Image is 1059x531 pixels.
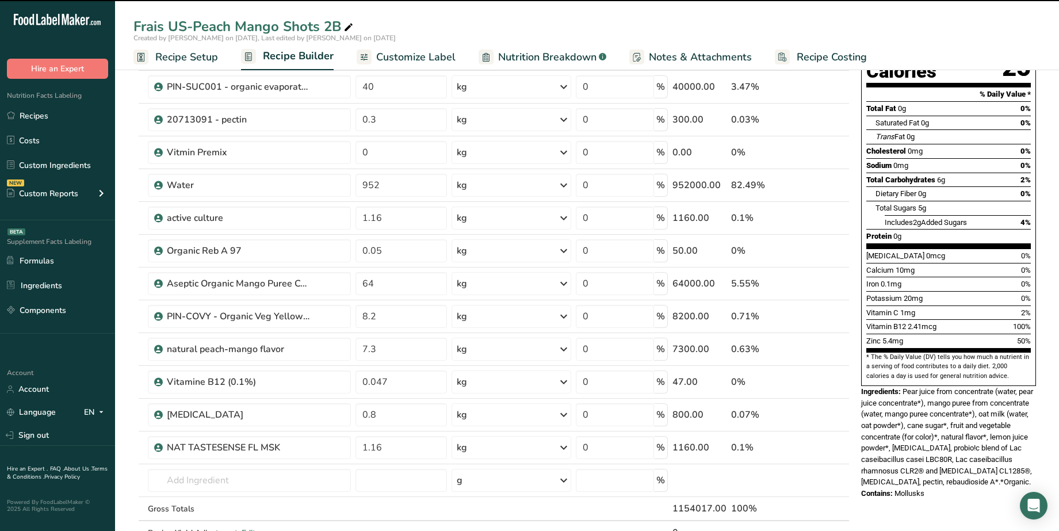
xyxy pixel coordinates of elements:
[7,402,56,422] a: Language
[498,49,597,65] span: Nutrition Breakdown
[167,342,311,356] div: natural peach-mango flavor
[866,280,879,288] span: Iron
[167,310,311,323] div: PIN-COVY - Organic Veg Yellow dye
[457,211,467,225] div: kg
[1021,251,1031,260] span: 0%
[457,277,467,291] div: kg
[167,277,311,291] div: Aseptic Organic Mango Puree Concentrate
[896,266,915,274] span: 10mg
[893,161,908,170] span: 0mg
[672,502,727,515] div: 1154017.00
[133,44,218,70] a: Recipe Setup
[263,48,334,64] span: Recipe Builder
[155,49,218,65] span: Recipe Setup
[167,178,311,192] div: Water
[167,441,311,454] div: NAT TASTESENSE FL MSK
[876,119,919,127] span: Saturated Fat
[866,337,881,345] span: Zinc
[866,161,892,170] span: Sodium
[1020,104,1031,113] span: 0%
[7,188,78,200] div: Custom Reports
[898,104,906,113] span: 0g
[672,244,727,258] div: 50.00
[167,113,311,127] div: 20713091 - pectin
[357,44,456,70] a: Customize Label
[133,16,355,37] div: Frais US-Peach Mango Shots 2B
[1020,161,1031,170] span: 0%
[672,178,727,192] div: 952000.00
[908,147,923,155] span: 0mg
[7,499,108,513] div: Powered By FoodLabelMaker © 2025 All Rights Reserved
[731,375,795,389] div: 0%
[629,44,752,70] a: Notes & Attachments
[731,277,795,291] div: 5.55%
[866,175,935,184] span: Total Carbohydrates
[479,44,606,70] a: Nutrition Breakdown
[866,322,906,331] span: Vitamin B12
[918,189,926,198] span: 0g
[876,204,916,212] span: Total Sugars
[876,189,916,198] span: Dietary Fiber
[457,310,467,323] div: kg
[894,489,924,498] span: Mollusks
[672,441,727,454] div: 1160.00
[672,277,727,291] div: 64000.00
[775,44,867,70] a: Recipe Costing
[866,353,1031,381] section: * The % Daily Value (DV) tells you how much a nutrient in a serving of food contributes to a dail...
[904,294,923,303] span: 20mg
[64,465,91,473] a: About Us .
[1021,266,1031,274] span: 0%
[861,489,893,498] span: Contains:
[1013,322,1031,331] span: 100%
[457,342,467,356] div: kg
[866,104,896,113] span: Total Fat
[672,146,727,159] div: 0.00
[672,408,727,422] div: 800.00
[908,322,936,331] span: 2.41mcg
[1020,218,1031,227] span: 4%
[1020,147,1031,155] span: 0%
[376,49,456,65] span: Customize Label
[133,33,396,43] span: Created by [PERSON_NAME] on [DATE], Last edited by [PERSON_NAME] on [DATE]
[1021,294,1031,303] span: 0%
[731,146,795,159] div: 0%
[937,175,945,184] span: 6g
[672,211,727,225] div: 1160.00
[167,146,311,159] div: Vitmin Premix
[731,113,795,127] div: 0.03%
[7,59,108,79] button: Hire an Expert
[672,113,727,127] div: 300.00
[900,308,915,317] span: 1mg
[918,204,926,212] span: 5g
[457,146,467,159] div: kg
[672,80,727,94] div: 40000.00
[866,251,924,260] span: [MEDICAL_DATA]
[167,80,311,94] div: PIN-SUC001 - organic evaporated cane syrup
[1021,280,1031,288] span: 0%
[731,441,795,454] div: 0.1%
[7,179,24,186] div: NEW
[861,387,901,396] span: Ingredients:
[457,408,467,422] div: kg
[926,251,945,260] span: 0mcg
[1020,119,1031,127] span: 0%
[672,342,727,356] div: 7300.00
[866,87,1031,101] section: % Daily Value *
[876,132,905,141] span: Fat
[861,387,1033,487] span: Pear juice from concentrate (water, pear juice concentrate*), mango puree from concentrate (water...
[876,132,894,141] i: Trans
[457,441,467,454] div: kg
[1020,492,1047,519] div: Open Intercom Messenger
[167,375,311,389] div: Vitamine B12 (0.1%)
[148,469,351,492] input: Add Ingredient
[882,337,903,345] span: 5.4mg
[167,408,311,422] div: [MEDICAL_DATA]
[866,63,965,80] div: Calories
[731,342,795,356] div: 0.63%
[885,218,967,227] span: Includes Added Sugars
[731,408,795,422] div: 0.07%
[907,132,915,141] span: 0g
[731,178,795,192] div: 82.49%
[1020,175,1031,184] span: 2%
[866,266,894,274] span: Calcium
